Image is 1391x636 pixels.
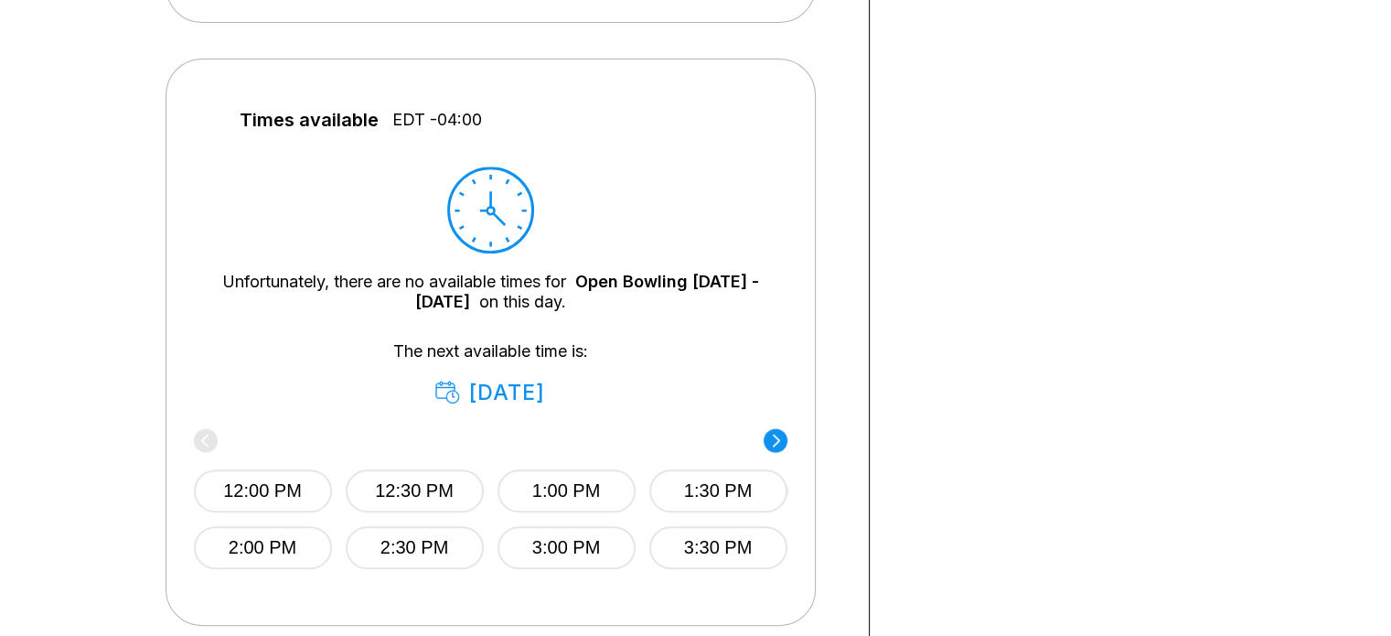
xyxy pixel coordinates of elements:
span: Times available [240,110,379,130]
button: 2:00 PM [194,526,332,569]
button: 2:30 PM [346,526,484,569]
button: 3:00 PM [498,526,636,569]
button: 12:30 PM [346,469,484,512]
button: 3:30 PM [649,526,787,569]
div: The next available time is: [221,341,760,405]
button: 12:00 PM [194,469,332,512]
div: [DATE] [435,380,546,405]
a: Open Bowling [DATE] - [DATE] [415,272,759,311]
div: Unfortunately, there are no available times for on this day. [221,272,760,312]
button: 1:30 PM [649,469,787,512]
span: EDT -04:00 [392,110,482,130]
button: 1:00 PM [498,469,636,512]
